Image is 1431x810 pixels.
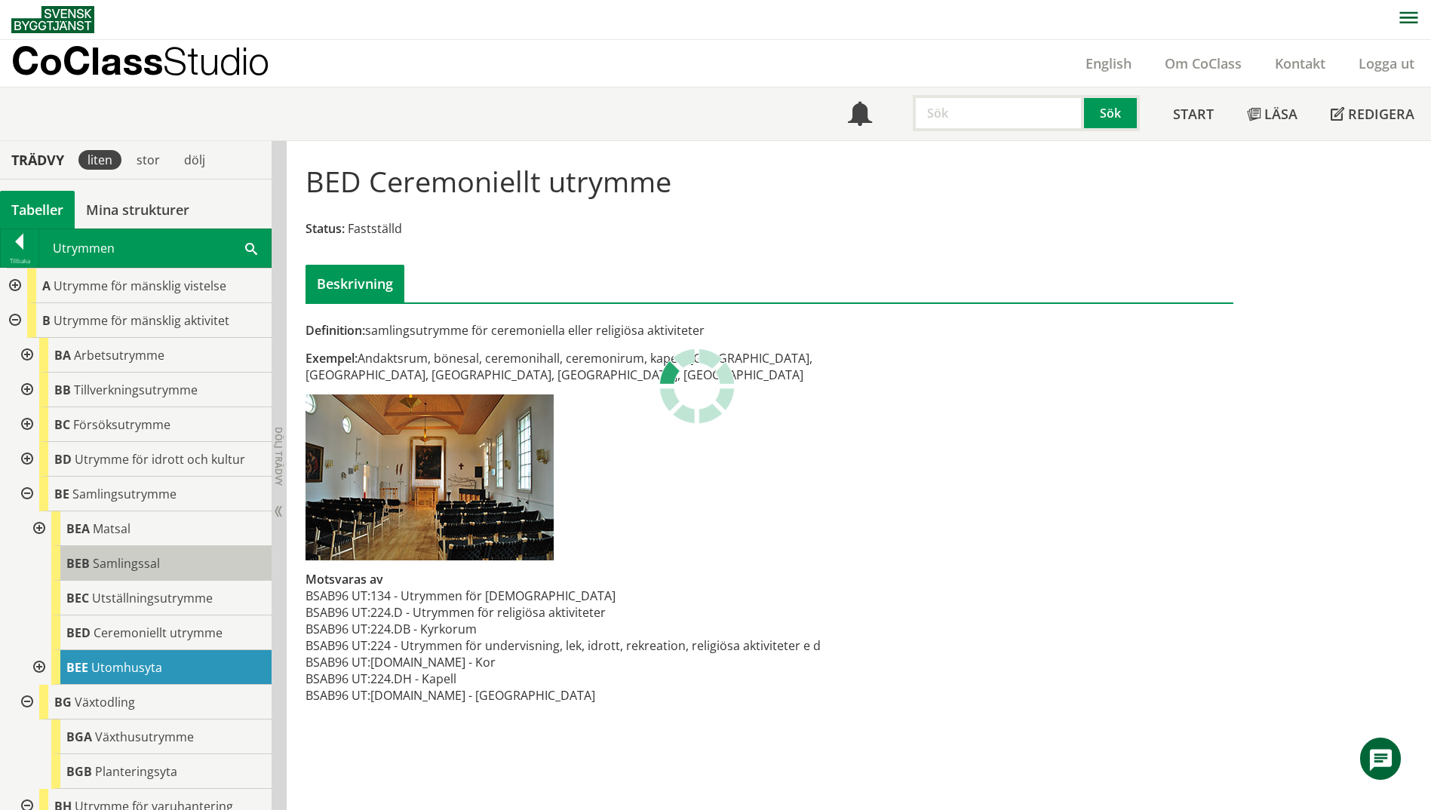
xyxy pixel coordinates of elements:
td: [DOMAIN_NAME] - Kor [370,654,821,670]
div: liten [78,150,121,170]
span: Dölj trädvy [272,427,285,486]
span: Start [1173,105,1214,123]
td: BSAB96 UT: [306,637,370,654]
span: BED [66,624,91,641]
a: Logga ut [1342,54,1431,72]
span: BD [54,451,72,468]
span: BEE [66,659,88,676]
span: Utrymme för idrott och kultur [75,451,245,468]
td: BSAB96 UT: [306,588,370,604]
span: Exempel: [306,350,358,367]
a: Mina strukturer [75,191,201,229]
input: Sök [913,95,1084,131]
span: Samlingssal [93,555,160,572]
span: Motsvaras av [306,571,383,588]
span: B [42,312,51,329]
td: 134 - Utrymmen för [DEMOGRAPHIC_DATA] [370,588,821,604]
a: Läsa [1230,87,1314,140]
td: 224.D - Utrymmen för religiösa aktiviteter [370,604,821,621]
td: BSAB96 UT: [306,687,370,704]
div: Trädvy [3,152,72,168]
td: 224 - Utrymmen för undervisning, lek, idrott, rekreation, religiösa aktiviteter e d [370,637,821,654]
span: Ceremoniellt utrymme [94,624,223,641]
p: CoClass [11,52,269,69]
span: Fastställd [348,220,402,237]
td: 224.DB - Kyrkorum [370,621,821,637]
span: BC [54,416,70,433]
span: BEC [66,590,89,606]
h1: BED Ceremoniellt utrymme [306,164,671,198]
img: Svensk Byggtjänst [11,6,94,33]
span: Arbetsutrymme [74,347,164,364]
span: Tillverkningsutrymme [74,382,198,398]
div: samlingsutrymme för ceremoniella eller religiösa aktiviteter [306,322,916,339]
span: Matsal [93,520,131,537]
div: Utrymmen [39,229,271,267]
td: [DOMAIN_NAME] - [GEOGRAPHIC_DATA] [370,687,821,704]
img: bed-ceremoniellt-utrymme.jpg [306,394,554,560]
span: Redigera [1348,105,1414,123]
td: BSAB96 UT: [306,604,370,621]
span: BB [54,382,71,398]
span: Sök i tabellen [245,240,257,256]
span: Utomhusyta [91,659,162,676]
span: Utrymme för mänsklig aktivitet [54,312,229,329]
td: BSAB96 UT: [306,621,370,637]
span: Notifikationer [848,103,872,127]
div: Beskrivning [306,265,404,302]
span: Utrymme för mänsklig vistelse [54,278,226,294]
div: dölj [175,150,214,170]
span: Växthusutrymme [95,729,194,745]
span: BG [54,694,72,710]
div: Andaktsrum, bönesal, ceremonihall, ceremonirum, kapell, [GEOGRAPHIC_DATA], [GEOGRAPHIC_DATA], [GE... [306,350,916,383]
span: BE [54,486,69,502]
span: Försöksutrymme [73,416,170,433]
span: BGB [66,763,92,780]
a: Redigera [1314,87,1431,140]
td: BSAB96 UT: [306,670,370,687]
a: Om CoClass [1148,54,1258,72]
span: Definition: [306,322,365,339]
span: Läsa [1264,105,1297,123]
td: BSAB96 UT: [306,654,370,670]
span: BEB [66,555,90,572]
span: Status: [306,220,345,237]
span: BA [54,347,71,364]
a: Kontakt [1258,54,1342,72]
span: BEA [66,520,90,537]
div: Tillbaka [1,255,38,267]
span: Utställningsutrymme [92,590,213,606]
div: stor [127,150,169,170]
span: Samlingsutrymme [72,486,177,502]
a: Start [1156,87,1230,140]
img: Laddar [659,348,735,424]
span: A [42,278,51,294]
span: Planteringsyta [95,763,177,780]
button: Sök [1084,95,1140,131]
a: CoClassStudio [11,40,302,87]
td: 224.DH - Kapell [370,670,821,687]
span: Studio [163,38,269,83]
span: Växtodling [75,694,135,710]
a: English [1069,54,1148,72]
span: BGA [66,729,92,745]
